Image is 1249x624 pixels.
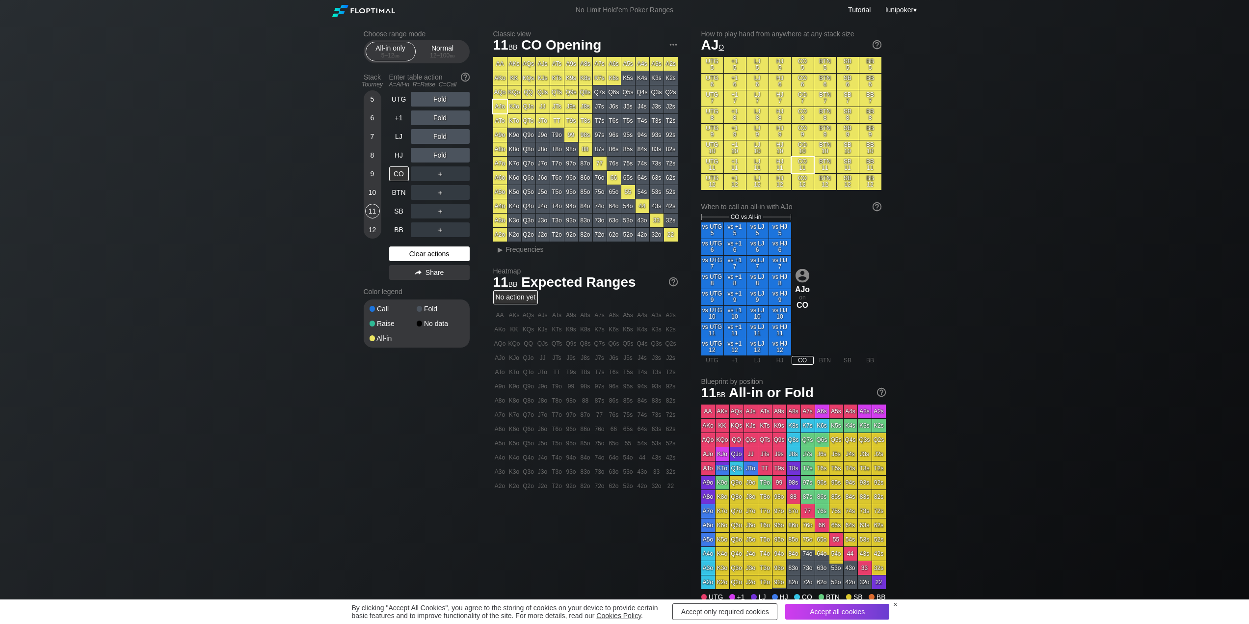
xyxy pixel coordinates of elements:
div: ▾ [883,4,918,15]
img: help.32db89a4.svg [668,276,679,287]
div: K7o [507,157,521,170]
div: A5o [493,185,507,199]
div: Fold [411,148,470,163]
div: BB [389,222,409,237]
div: HJ 7 [769,90,791,107]
div: 93s [650,128,664,142]
div: BB 6 [859,74,881,90]
div: 64s [636,171,649,185]
div: HJ 6 [769,74,791,90]
div: 87o [579,157,592,170]
div: 95o [564,185,578,199]
div: A=All-in R=Raise C=Call [389,81,470,88]
div: UTG 12 [701,174,723,190]
div: SB 11 [837,157,859,173]
span: lunipoker [885,6,913,14]
div: HJ 5 [769,57,791,73]
div: LJ 8 [746,107,769,123]
div: +1 [389,110,409,125]
div: J3o [536,214,550,227]
div: A9s [564,57,578,71]
div: BTN 5 [814,57,836,73]
div: AKs [507,57,521,71]
div: Q2s [664,85,678,99]
div: vs LJ 5 [746,222,769,239]
div: Q9o [522,128,535,142]
div: A2o [493,228,507,242]
div: T5o [550,185,564,199]
div: K3s [650,71,664,85]
div: CO 6 [792,74,814,90]
div: Q2o [522,228,535,242]
div: Q8o [522,142,535,156]
img: icon-avatar.b40e07d9.svg [796,269,809,282]
div: ＋ [411,204,470,218]
div: Accept only required cookies [672,603,777,620]
div: QTs [550,85,564,99]
div: +1 7 [724,90,746,107]
div: LJ 10 [746,140,769,157]
div: 62o [607,228,621,242]
div: 52o [621,228,635,242]
div: 76o [593,171,607,185]
div: T3s [650,114,664,128]
div: LJ 12 [746,174,769,190]
div: KJs [536,71,550,85]
div: 44 [636,199,649,213]
span: o [718,41,724,52]
div: 74o [593,199,607,213]
div: SB 9 [837,124,859,140]
div: HJ 11 [769,157,791,173]
span: bb [508,41,518,52]
div: SB [389,204,409,218]
div: SB 5 [837,57,859,73]
div: ATo [493,114,507,128]
div: UTG 7 [701,90,723,107]
img: Floptimal logo [332,5,395,17]
div: All-in [370,335,417,342]
div: T7o [550,157,564,170]
div: Fold [411,129,470,144]
div: 82o [579,228,592,242]
div: +1 8 [724,107,746,123]
div: 84s [636,142,649,156]
div: Fold [411,110,470,125]
span: AJ [701,37,724,53]
div: K9o [507,128,521,142]
div: 76s [607,157,621,170]
div: UTG 8 [701,107,723,123]
div: BTN 9 [814,124,836,140]
div: 12 – 100 [422,52,463,59]
div: 88 [579,142,592,156]
div: UTG 9 [701,124,723,140]
div: AJo [493,100,507,113]
div: K8o [507,142,521,156]
div: T6o [550,171,564,185]
div: K4o [507,199,521,213]
div: 98s [579,128,592,142]
div: SB 7 [837,90,859,107]
div: 55 [621,185,635,199]
div: HJ [389,148,409,163]
div: J8o [536,142,550,156]
div: LJ 6 [746,74,769,90]
div: A3s [650,57,664,71]
div: K8s [579,71,592,85]
div: Q4o [522,199,535,213]
div: QJs [536,85,550,99]
div: CO [389,166,409,181]
div: 96s [607,128,621,142]
div: 8 [365,148,380,163]
div: ＋ [411,222,470,237]
div: Q9s [564,85,578,99]
div: K6o [507,171,521,185]
div: QTo [522,114,535,128]
div: J7s [593,100,607,113]
div: CO 5 [792,57,814,73]
div: KQs [522,71,535,85]
div: T4s [636,114,649,128]
div: J2o [536,228,550,242]
div: ＋ [411,166,470,181]
div: Stack [360,69,385,92]
div: JTs [550,100,564,113]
